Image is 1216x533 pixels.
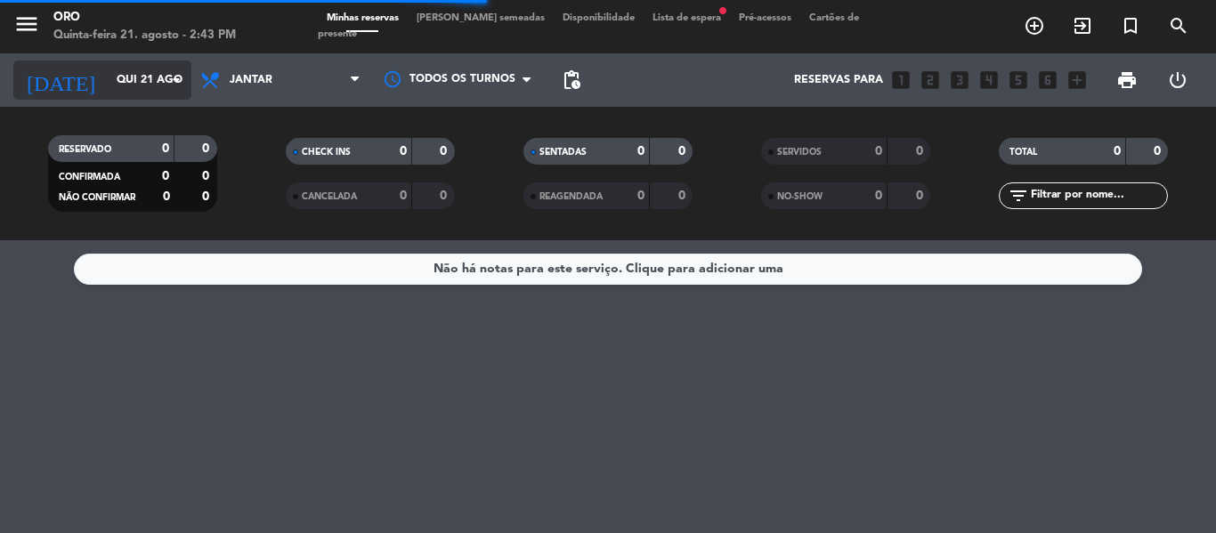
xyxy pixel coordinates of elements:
i: looks_one [889,69,912,92]
i: looks_4 [977,69,1001,92]
span: Reservas para [794,74,883,86]
i: exit_to_app [1072,15,1093,36]
i: looks_5 [1007,69,1030,92]
i: add_box [1066,69,1089,92]
i: looks_3 [948,69,971,92]
strong: 0 [1154,145,1164,157]
strong: 0 [916,145,927,157]
span: NÃO CONFIRMAR [59,193,135,202]
strong: 0 [1114,145,1121,157]
i: [DATE] [13,61,108,100]
strong: 0 [202,170,213,182]
i: arrow_drop_down [166,69,187,91]
span: RESERVADO [59,145,111,154]
i: power_settings_new [1167,69,1188,91]
span: [PERSON_NAME] semeadas [408,13,554,23]
i: menu [13,11,40,37]
input: Filtrar por nome... [1029,186,1167,206]
strong: 0 [678,190,689,202]
span: pending_actions [561,69,582,91]
strong: 0 [162,170,169,182]
strong: 0 [916,190,927,202]
strong: 0 [875,190,882,202]
i: looks_two [919,69,942,92]
i: filter_list [1008,185,1029,206]
strong: 0 [162,142,169,155]
strong: 0 [400,145,407,157]
strong: 0 [163,190,170,203]
span: Disponibilidade [554,13,644,23]
button: menu [13,11,40,44]
span: CANCELADA [302,192,357,201]
span: SENTADAS [539,148,587,157]
strong: 0 [202,142,213,155]
span: Jantar [230,74,272,86]
span: fiber_manual_record [717,5,728,16]
div: Quinta-feira 21. agosto - 2:43 PM [53,27,236,44]
span: SERVIDOS [777,148,822,157]
strong: 0 [400,190,407,202]
span: REAGENDADA [539,192,603,201]
span: CHECK INS [302,148,351,157]
strong: 0 [637,190,644,202]
i: turned_in_not [1120,15,1141,36]
i: looks_6 [1036,69,1059,92]
i: search [1168,15,1189,36]
i: add_circle_outline [1024,15,1045,36]
strong: 0 [440,145,450,157]
strong: 0 [678,145,689,157]
strong: 0 [637,145,644,157]
strong: 0 [202,190,213,203]
span: Cartões de presente [318,13,859,39]
span: Lista de espera [644,13,730,23]
span: print [1116,69,1138,91]
div: Oro [53,9,236,27]
strong: 0 [440,190,450,202]
span: CONFIRMADA [59,173,120,182]
strong: 0 [875,145,882,157]
div: LOG OUT [1152,53,1203,107]
span: NO-SHOW [777,192,823,201]
div: Não há notas para este serviço. Clique para adicionar uma [434,259,783,279]
span: Pré-acessos [730,13,800,23]
span: TOTAL [1009,148,1037,157]
span: Minhas reservas [318,13,408,23]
